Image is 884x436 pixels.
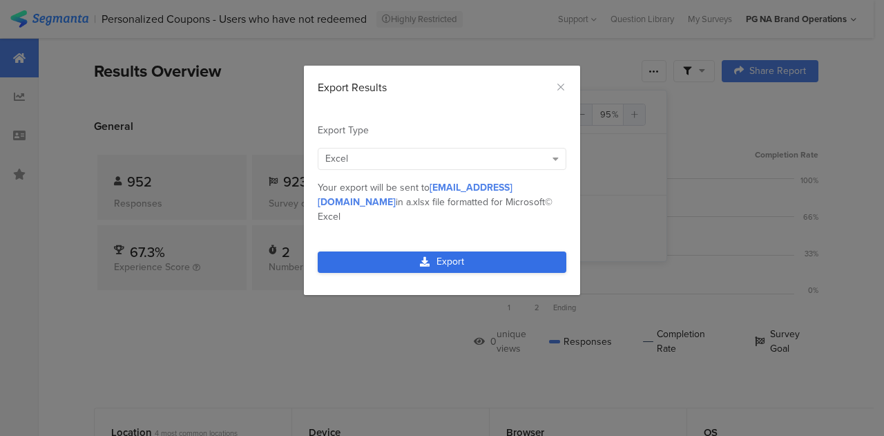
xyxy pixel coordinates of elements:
span: Excel [325,151,348,166]
div: Export Results [318,79,566,95]
div: Your export will be sent to in a [318,180,566,224]
div: Export Type [318,123,566,138]
div: dialog [304,66,580,295]
span: .xlsx file formatted for Microsoft© Excel [318,195,552,224]
a: Export [318,252,566,273]
span: [EMAIL_ADDRESS][DOMAIN_NAME] [318,180,512,209]
button: Close [555,79,566,95]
